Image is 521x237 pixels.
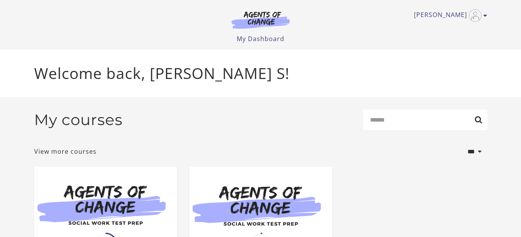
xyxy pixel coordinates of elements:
[34,111,123,129] h2: My courses
[223,11,298,29] img: Agents of Change Logo
[237,34,284,43] a: My Dashboard
[34,147,97,156] a: View more courses
[34,62,487,85] p: Welcome back, [PERSON_NAME] S!
[414,9,483,22] a: Toggle menu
